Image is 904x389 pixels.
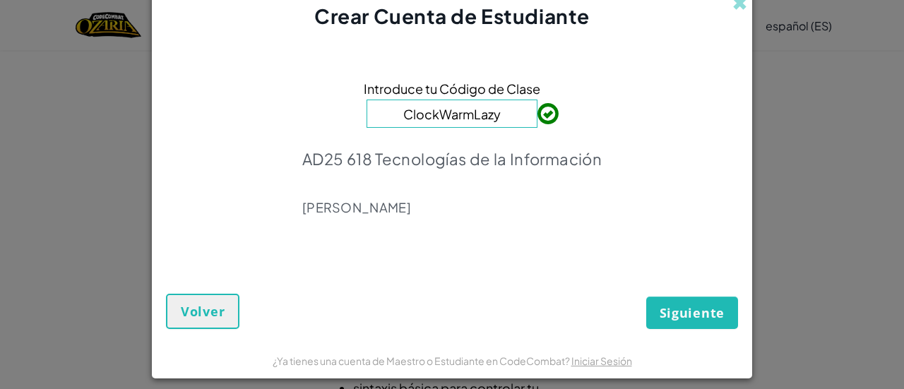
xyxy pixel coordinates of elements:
p: [PERSON_NAME] [302,199,602,216]
button: Siguiente [646,297,738,329]
a: Iniciar Sesión [571,354,632,367]
span: Volver [181,303,225,320]
span: ¿Ya tienes una cuenta de Maestro o Estudiante en CodeCombat? [273,354,571,367]
span: Introduce tu Código de Clase [364,78,540,99]
span: Siguiente [660,304,725,321]
p: AD25 618 Tecnologías de la Información [302,149,602,169]
span: Crear Cuenta de Estudiante [314,4,590,28]
button: Volver [166,294,239,329]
